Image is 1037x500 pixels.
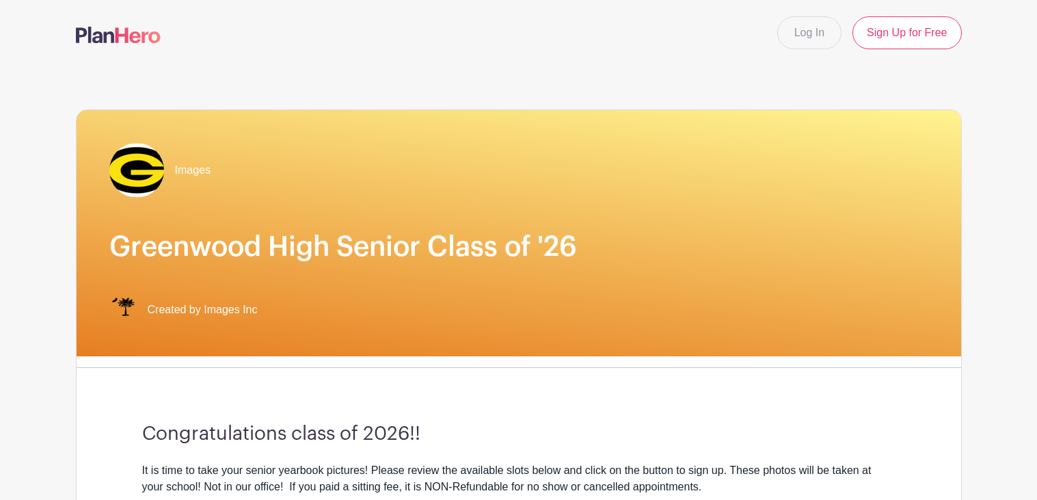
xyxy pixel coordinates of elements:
[175,162,211,179] span: Images
[109,231,928,263] h1: Greenwood High Senior Class of '26
[148,302,258,318] span: Created by Images Inc
[76,27,161,43] img: logo-507f7623f17ff9eddc593b1ce0a138ce2505c220e1c5a4e2b4648c50719b7d32.svg
[142,423,895,446] h3: Congratulations class of 2026!!
[852,16,961,49] a: Sign Up for Free
[109,296,137,324] img: IMAGES%20logo%20transparenT%20PNG%20s.png
[109,143,164,198] img: Greenwood.png
[777,16,841,49] a: Log In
